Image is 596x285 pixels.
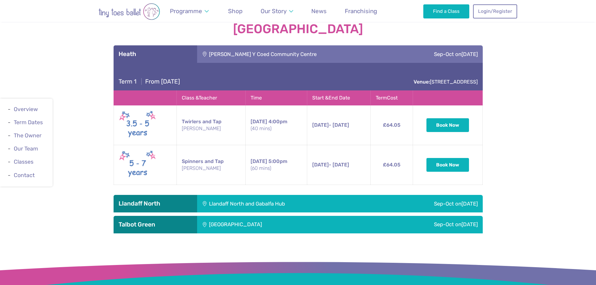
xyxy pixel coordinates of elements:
span: Programme [170,8,202,15]
td: 4:00pm [245,105,307,145]
span: [DATE] [461,201,478,207]
a: Venue:[STREET_ADDRESS] [414,79,478,85]
td: 5:00pm [245,145,307,185]
div: Sep-Oct on [359,216,483,233]
td: £64.05 [370,105,413,145]
a: Franchising [342,4,380,18]
div: Sep-Oct on [396,45,482,63]
img: tiny toes ballet [79,3,179,20]
small: (40 mins) [251,125,302,132]
h3: Talbot Green [119,221,192,228]
a: The Owner [14,132,42,139]
span: - [DATE] [312,162,349,168]
a: Classes [14,159,33,165]
small: [PERSON_NAME] [182,125,240,132]
th: Class & Teacher [176,90,245,105]
span: Our Story [261,8,287,15]
small: (60 mins) [251,165,302,172]
span: Term 1 [119,78,136,85]
span: [DATE] [312,162,329,168]
span: Franchising [345,8,377,15]
a: Our Story [257,4,296,18]
a: Term Dates [14,119,43,125]
span: [DATE] [251,119,267,125]
th: Term Cost [370,90,413,105]
td: £64.05 [370,145,413,185]
a: Login/Register [473,4,517,18]
h3: Llandaff North [119,200,192,207]
span: [DATE] [461,51,478,57]
div: Llandaff North and Gabalfa Hub [197,195,378,212]
a: Find a Class [423,4,469,18]
th: Time [245,90,307,105]
a: Contact [14,172,35,178]
span: | [138,78,145,85]
small: [PERSON_NAME] [182,165,240,172]
a: News [308,4,330,18]
strong: [GEOGRAPHIC_DATA] [114,22,483,36]
span: - [DATE] [312,122,349,128]
h3: Heath [119,50,192,58]
a: Programme [167,4,212,18]
img: Spinners New (May 2025) [119,149,156,181]
button: Book Now [426,158,469,172]
td: Spinners and Tap [176,145,245,185]
div: [PERSON_NAME] Y Coed Community Centre [197,45,397,63]
a: Shop [225,4,246,18]
a: Our Team [14,145,38,152]
span: News [311,8,327,15]
span: Shop [228,8,242,15]
strong: Venue: [414,79,430,85]
th: Start & End Date [307,90,371,105]
span: [DATE] [312,122,329,128]
h4: From [DATE] [119,78,180,85]
span: [DATE] [251,158,267,164]
td: Twirlers and Tap [176,105,245,145]
div: [GEOGRAPHIC_DATA] [197,216,359,233]
button: Book Now [426,118,469,132]
span: [DATE] [461,221,478,227]
img: Twirlers New (May 2025) [119,109,156,141]
a: Overview [14,106,38,112]
div: Sep-Oct on [378,195,482,212]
